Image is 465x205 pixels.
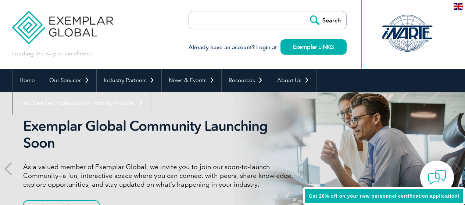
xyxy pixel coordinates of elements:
img: open_square.png [330,45,334,49]
a: Industry Partners [97,69,161,92]
a: Home [12,69,42,92]
a: About Us [270,69,316,92]
a: News & Events [162,69,221,92]
a: Resources [222,69,270,92]
a: Our Services [42,69,96,92]
img: contact-chat.png [428,168,446,187]
p: As a valued member of Exemplar Global, we invite you to join our soon-to-launch Community—a fun, ... [23,162,299,189]
a: Find Certified Professional / Training Provider [12,92,150,114]
span: Get 20% off on your new personnel certification application! [309,193,459,199]
h3: Already have an account? Login at [189,43,347,52]
h2: Exemplar Global Community Launching Soon [23,118,299,151]
input: Search [306,11,346,29]
img: en [454,3,463,10]
p: Leading the way to excellence [12,50,93,58]
a: Exemplar LINK [280,39,347,55]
